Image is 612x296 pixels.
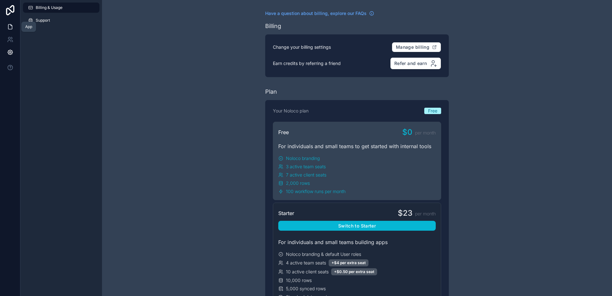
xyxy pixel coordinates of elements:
[286,188,346,195] span: 100 workflow runs per month
[398,208,412,218] span: $23
[23,3,99,13] a: Billing & Usage
[278,209,294,217] span: Starter
[286,172,326,178] span: 7 active client seats
[286,251,361,257] span: Noloco branding & default User roles
[265,10,367,17] span: Have a question about billing, explore our FAQs
[23,15,99,25] a: Support
[265,87,277,96] div: Plan
[265,10,374,17] a: Have a question about billing, explore our FAQs
[394,61,427,66] span: Refer and earn
[415,130,436,136] span: per month
[278,221,436,231] button: Switch to Starter
[286,269,329,275] span: 10 active client seats
[286,163,326,170] span: 3 active team seats
[278,238,436,246] div: For individuals and small teams building apps
[36,18,50,23] span: Support
[278,128,289,136] span: Free
[265,22,281,31] div: Billing
[390,57,441,69] button: Refer and earn
[396,44,429,50] span: Manage billing
[286,285,326,292] span: 5,000 synced rows
[286,277,312,284] span: 10,000 rows
[402,127,412,137] span: $0
[278,142,436,150] div: For individuals and small teams to get started with internal tools
[286,180,310,186] span: 2,000 rows
[25,24,32,29] div: App
[273,60,341,67] p: Earn credits by referring a friend
[428,108,437,114] span: Free
[329,259,368,266] div: +$4 per extra seat
[286,260,326,266] span: 4 active team seats
[331,268,377,275] div: +$0.50 per extra seat
[273,44,331,50] p: Change your billing settings
[36,5,62,10] span: Billing & Usage
[286,155,320,162] span: Noloco branding
[415,211,436,217] span: per month
[273,108,309,114] p: Your Noloco plan
[392,42,441,52] button: Manage billing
